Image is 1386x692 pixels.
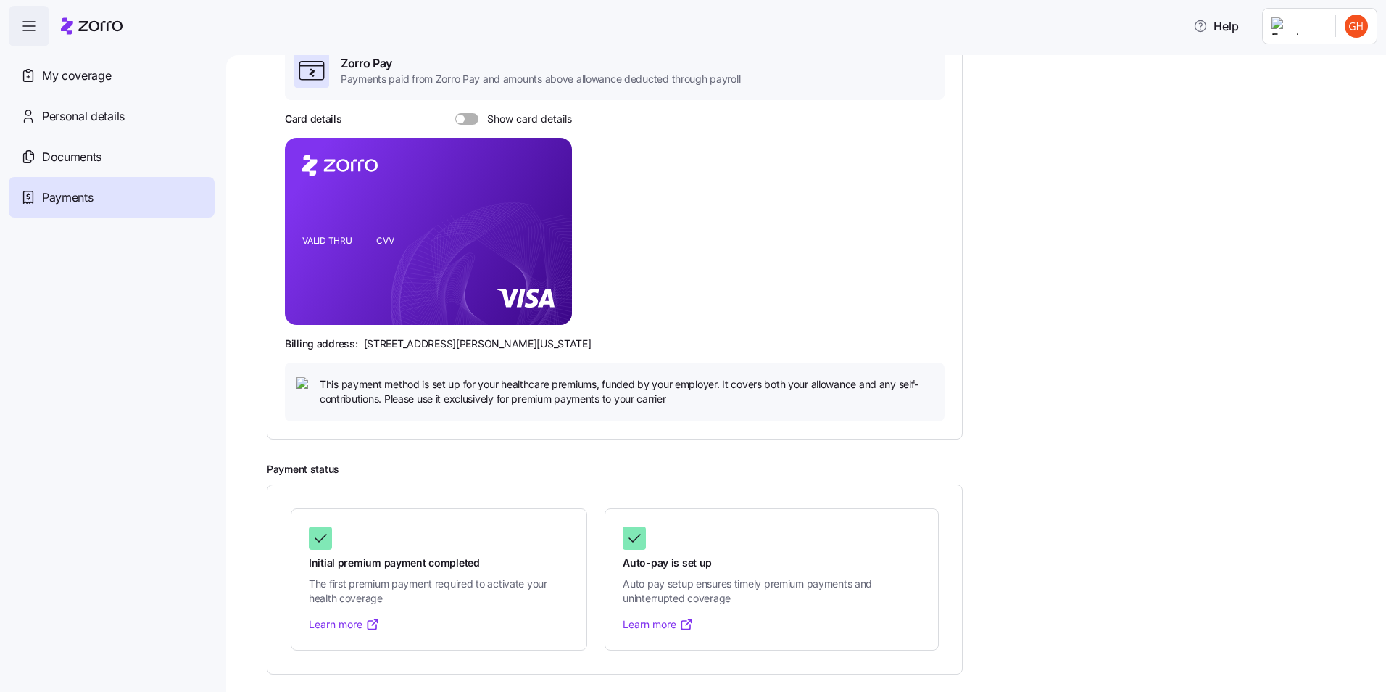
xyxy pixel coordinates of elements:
a: Learn more [309,617,380,632]
span: Help [1193,17,1239,35]
a: Personal details [9,96,215,136]
span: Initial premium payment completed [309,556,569,570]
img: c1b5785b506b28a557e20a2b9b3b5b52 [1345,15,1368,38]
img: Employer logo [1271,17,1324,35]
h2: Payment status [267,463,1366,477]
span: Payments paid from Zorro Pay and amounts above allowance deducted through payroll [341,72,740,86]
span: Payments [42,189,93,207]
span: Show card details [478,113,572,125]
img: icon bulb [296,377,314,395]
a: Learn more [623,617,694,632]
span: Documents [42,148,101,166]
span: This payment method is set up for your healthcare premiums, funded by your employer. It covers bo... [320,377,933,407]
span: Auto pay setup ensures timely premium payments and uninterrupted coverage [623,577,921,606]
span: Auto-pay is set up [623,556,921,570]
span: The first premium payment required to activate your health coverage [309,577,569,606]
span: [STREET_ADDRESS][PERSON_NAME][US_STATE] [364,337,592,351]
tspan: CVV [376,235,394,246]
span: Personal details [42,107,125,125]
a: Documents [9,136,215,177]
span: Zorro Pay [341,54,740,73]
a: My coverage [9,55,215,96]
span: Billing address: [285,337,358,351]
tspan: VALID THRU [302,235,352,246]
h3: Card details [285,112,342,126]
button: Help [1182,12,1250,41]
span: My coverage [42,67,111,85]
a: Payments [9,177,215,218]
